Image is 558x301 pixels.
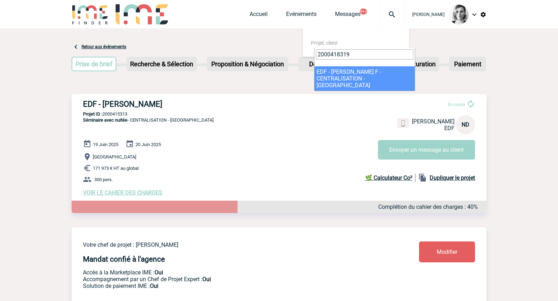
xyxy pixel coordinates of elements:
[450,57,485,71] p: Paiement
[365,174,412,181] b: 🌿 Calculateur Co²
[314,66,415,91] li: EDF - [PERSON_NAME] F - CENTRALISATION - [GEOGRAPHIC_DATA]
[202,276,211,283] b: Oui
[335,11,361,21] a: Messages
[311,40,338,46] span: Projet, client
[94,177,113,182] span: 300 pers.
[83,117,213,123] span: - CENTRALISATION - [GEOGRAPHIC_DATA]
[378,140,475,160] button: Envoyer un message au client
[418,173,427,182] img: file_copy-black-24dp.png
[444,125,454,132] span: EDF
[400,120,406,127] img: portable.png
[83,283,377,289] p: Conformité aux process achat client, Prise en charge de la facturation, Mutualisation de plusieur...
[83,255,165,263] h4: Mandat confié à l'agence
[72,57,116,71] p: Prise de brief
[83,241,377,248] p: Votre chef de projet : [PERSON_NAME]
[412,118,454,125] span: [PERSON_NAME]
[83,111,102,117] b: Projet ID :
[72,4,108,24] img: IME-Finder
[430,174,475,181] b: Dupliquer le projet
[127,57,196,71] p: Recherche & Sélection
[82,44,126,49] a: Retour aux événements
[72,111,486,117] p: 2000415313
[93,166,139,171] span: 171 973 € HT au global
[360,9,367,15] button: 99+
[155,269,163,276] b: Oui
[93,154,136,160] span: [GEOGRAPHIC_DATA]
[365,173,415,182] a: 🌿 Calculateur Co²
[250,11,268,21] a: Accueil
[93,142,118,147] span: 19 Juin 2025
[412,12,445,17] span: [PERSON_NAME]
[401,57,439,71] p: Facturation
[83,269,377,276] p: Accès à la Marketplace IME :
[286,11,317,21] a: Evénements
[150,283,158,289] b: Oui
[208,57,288,71] p: Proposition & Négociation
[449,5,469,24] img: 103019-1.png
[437,249,457,255] span: Modifier
[299,57,335,71] p: Devis
[83,189,162,196] a: VOIR LE CAHIER DES CHARGES
[83,117,127,123] span: Séminaire avec nuitée
[462,121,469,128] span: ND
[83,100,296,108] h3: EDF - [PERSON_NAME]
[448,102,465,107] span: En cours
[83,276,377,283] p: Prestation payante
[135,142,161,147] span: 20 Juin 2025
